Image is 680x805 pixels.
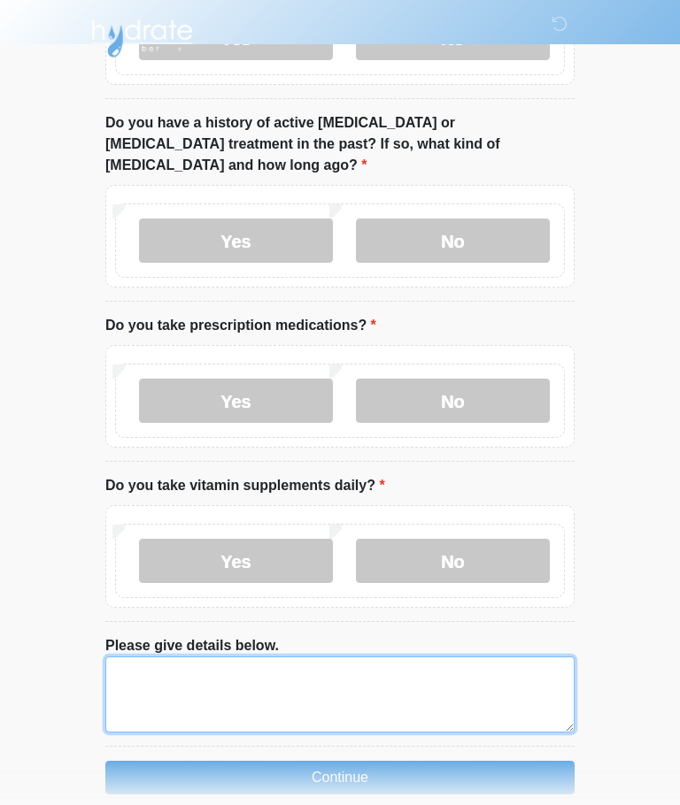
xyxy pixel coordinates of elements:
label: No [356,539,550,583]
img: Hydrate IV Bar - Arcadia Logo [88,13,196,58]
label: Yes [139,379,333,423]
button: Continue [105,761,575,794]
label: No [356,379,550,423]
label: Yes [139,539,333,583]
label: Please give details below. [105,635,279,656]
label: Do you take prescription medications? [105,315,376,336]
label: Yes [139,218,333,263]
label: No [356,218,550,263]
label: Do you have a history of active [MEDICAL_DATA] or [MEDICAL_DATA] treatment in the past? If so, wh... [105,112,575,176]
label: Do you take vitamin supplements daily? [105,475,385,496]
